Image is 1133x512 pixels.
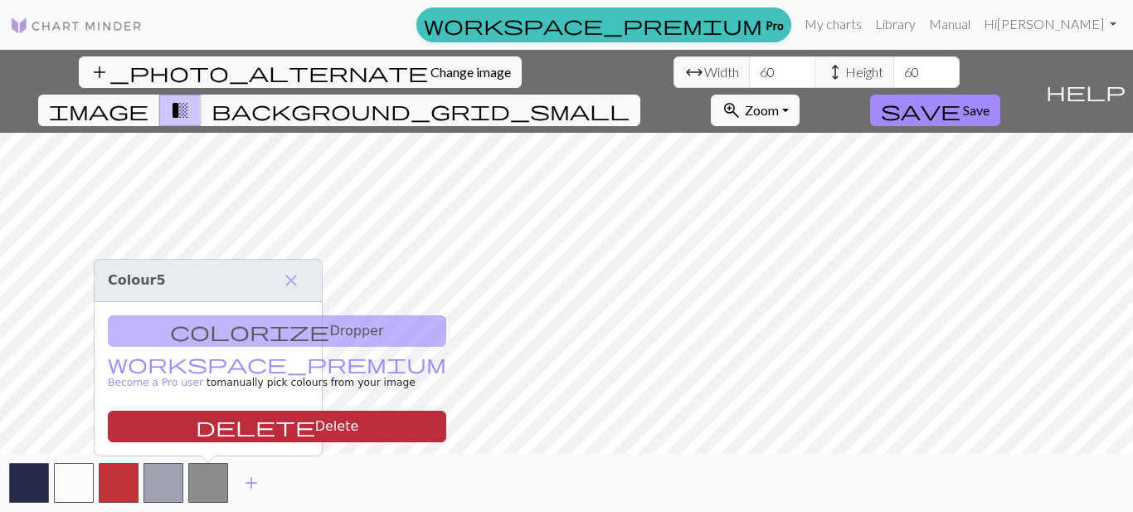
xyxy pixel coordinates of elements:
[798,7,868,41] a: My charts
[881,99,960,122] span: save
[722,99,742,122] span: zoom_in
[49,99,148,122] span: image
[684,61,704,84] span: arrow_range
[424,13,762,37] span: workspace_premium
[963,102,990,118] span: Save
[274,266,309,295] button: Close
[845,62,883,82] span: Height
[281,269,301,292] span: close
[1046,80,1126,103] span: help
[745,102,779,118] span: Zoom
[10,16,143,36] img: Logo
[977,7,1123,41] a: Hi[PERSON_NAME]
[212,99,630,122] span: background_grid_small
[108,359,446,388] a: Become a Pro user
[79,56,522,88] button: Change image
[430,64,511,80] span: Change image
[241,471,261,495] span: add
[231,467,272,499] button: Add color
[196,415,315,438] span: delete
[90,61,428,84] span: add_photo_alternate
[711,95,800,126] button: Zoom
[416,7,791,42] a: Pro
[108,352,446,375] span: workspace_premium
[170,99,190,122] span: transition_fade
[1038,50,1133,133] button: Help
[825,61,845,84] span: height
[108,411,446,442] button: Delete color
[704,62,739,82] span: Width
[922,7,977,41] a: Manual
[108,359,446,388] small: to manually pick colours from your image
[870,95,1000,126] button: Save
[868,7,922,41] a: Library
[108,272,166,288] span: Colour 5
